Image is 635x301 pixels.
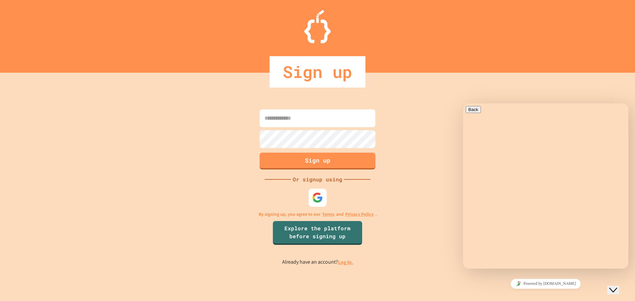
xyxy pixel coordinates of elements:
p: By signing up, you agree to our and . [259,211,377,218]
img: Logo.svg [304,10,331,43]
button: Sign up [260,153,375,169]
iframe: chat widget [607,275,628,294]
a: Log in. [338,259,353,266]
a: Explore the platform before signing up [273,221,362,245]
a: Privacy Policy [345,211,374,218]
iframe: chat widget [463,276,628,291]
a: Terms [322,211,334,218]
iframe: chat widget [463,103,628,269]
p: Already have an account? [282,258,353,266]
div: Or signup using [291,175,344,183]
img: google-icon.svg [312,192,323,203]
div: Sign up [270,56,365,88]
